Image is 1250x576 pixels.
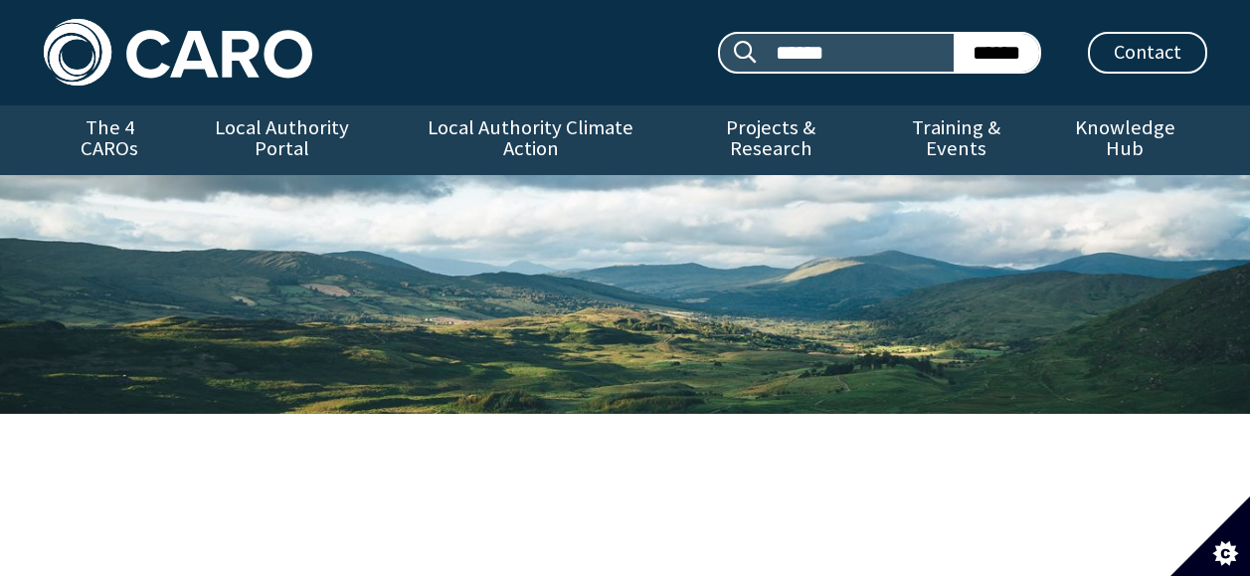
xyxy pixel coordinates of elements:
[1170,496,1250,576] button: Set cookie preferences
[869,105,1043,175] a: Training & Events
[1088,32,1207,74] a: Contact
[1043,105,1206,175] a: Knowledge Hub
[44,19,312,86] img: Caro logo
[672,105,869,175] a: Projects & Research
[176,105,389,175] a: Local Authority Portal
[389,105,672,175] a: Local Authority Climate Action
[44,105,176,175] a: The 4 CAROs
